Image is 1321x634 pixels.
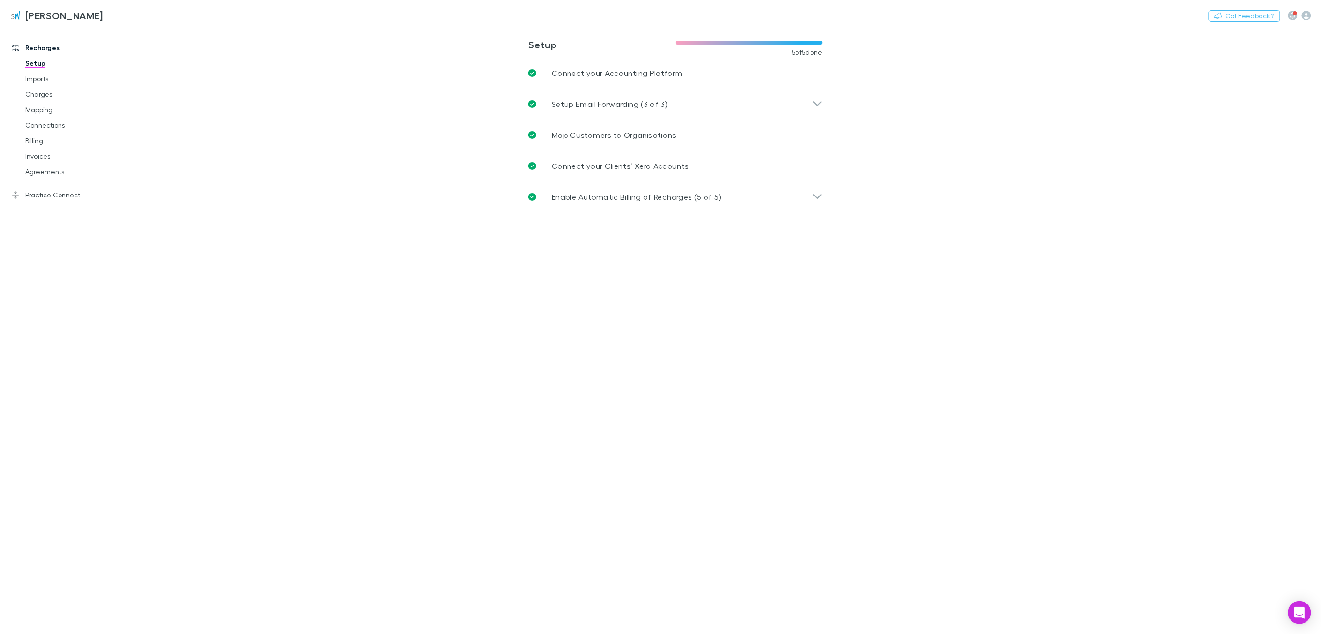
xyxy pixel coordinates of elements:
[521,58,830,89] a: Connect your Accounting Platform
[15,71,138,87] a: Imports
[15,56,138,71] a: Setup
[552,191,721,203] p: Enable Automatic Billing of Recharges (5 of 5)
[15,118,138,133] a: Connections
[521,151,830,181] a: Connect your Clients’ Xero Accounts
[4,4,109,27] a: [PERSON_NAME]
[2,187,138,203] a: Practice Connect
[552,98,668,110] p: Setup Email Forwarding (3 of 3)
[1209,10,1280,22] button: Got Feedback?
[15,164,138,180] a: Agreements
[25,10,103,21] h3: [PERSON_NAME]
[552,67,683,79] p: Connect your Accounting Platform
[2,40,138,56] a: Recharges
[1288,601,1311,624] div: Open Intercom Messenger
[15,133,138,149] a: Billing
[15,149,138,164] a: Invoices
[15,87,138,102] a: Charges
[552,129,676,141] p: Map Customers to Organisations
[521,89,830,120] div: Setup Email Forwarding (3 of 3)
[552,160,689,172] p: Connect your Clients’ Xero Accounts
[521,120,830,151] a: Map Customers to Organisations
[521,181,830,212] div: Enable Automatic Billing of Recharges (5 of 5)
[10,10,21,21] img: Sinclair Wilson's Logo
[15,102,138,118] a: Mapping
[792,48,823,56] span: 5 of 5 done
[528,39,676,50] h3: Setup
